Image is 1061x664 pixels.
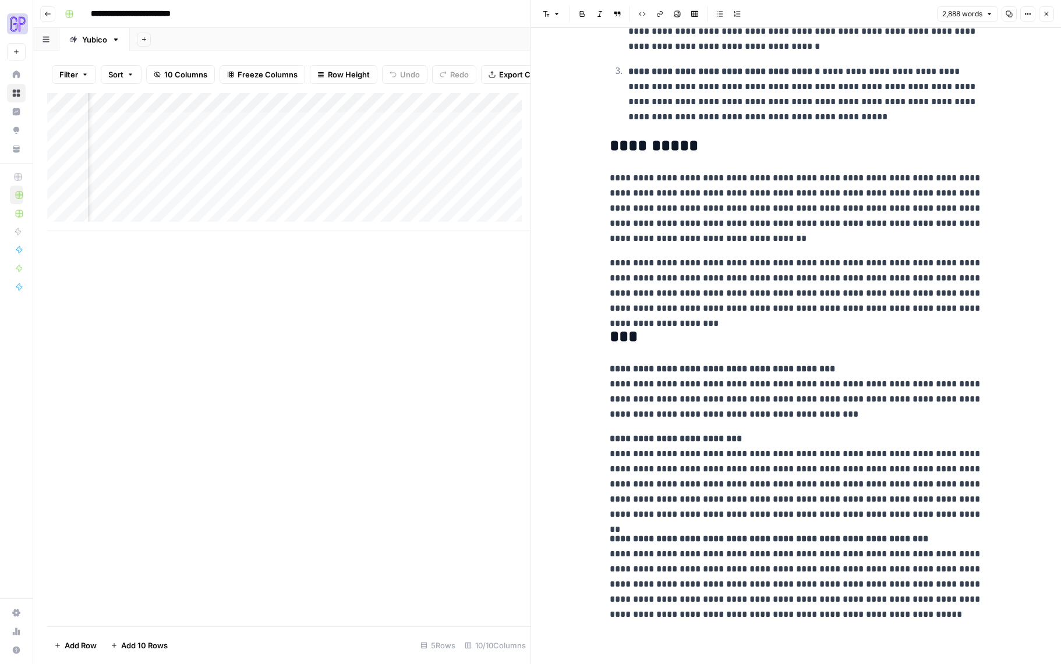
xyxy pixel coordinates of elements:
div: 5 Rows [416,636,460,655]
button: Add 10 Rows [104,636,175,655]
button: Filter [52,65,96,84]
span: Undo [400,69,420,80]
button: 2,888 words [937,6,998,22]
button: Workspace: Growth Plays [7,9,26,38]
span: Sort [108,69,123,80]
img: Growth Plays Logo [7,13,28,34]
button: Sort [101,65,142,84]
button: Redo [432,65,476,84]
button: Row Height [310,65,377,84]
a: Your Data [7,140,26,158]
span: Add 10 Rows [121,640,168,651]
button: Add Row [47,636,104,655]
button: Help + Support [7,641,26,659]
a: Insights [7,102,26,121]
a: Yubico [59,28,130,51]
a: Home [7,65,26,84]
span: Filter [59,69,78,80]
a: Settings [7,603,26,622]
span: Row Height [328,69,370,80]
span: Redo [450,69,469,80]
button: Freeze Columns [220,65,305,84]
div: Yubico [82,34,107,45]
span: 2,888 words [942,9,982,19]
span: Export CSV [499,69,540,80]
a: Opportunities [7,121,26,140]
span: 10 Columns [164,69,207,80]
button: 10 Columns [146,65,215,84]
button: Export CSV [481,65,548,84]
a: Browse [7,84,26,102]
button: Undo [382,65,427,84]
span: Add Row [65,640,97,651]
a: Usage [7,622,26,641]
span: Freeze Columns [238,69,298,80]
div: 10/10 Columns [460,636,530,655]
